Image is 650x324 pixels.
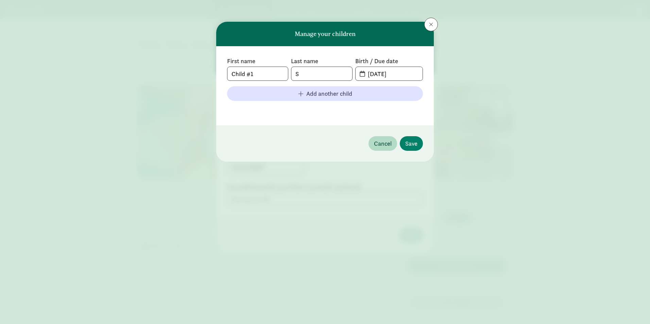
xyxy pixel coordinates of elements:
h6: Manage your children [295,31,356,37]
button: Add another child [227,86,423,101]
label: Birth / Due date [355,57,423,65]
button: Cancel [369,136,397,151]
span: Cancel [374,139,392,148]
span: Save [405,139,417,148]
label: First name [227,57,288,65]
button: Save [400,136,423,151]
input: MM-DD-YYYY [364,67,423,80]
label: Last name [291,57,352,65]
span: Add another child [306,89,352,98]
